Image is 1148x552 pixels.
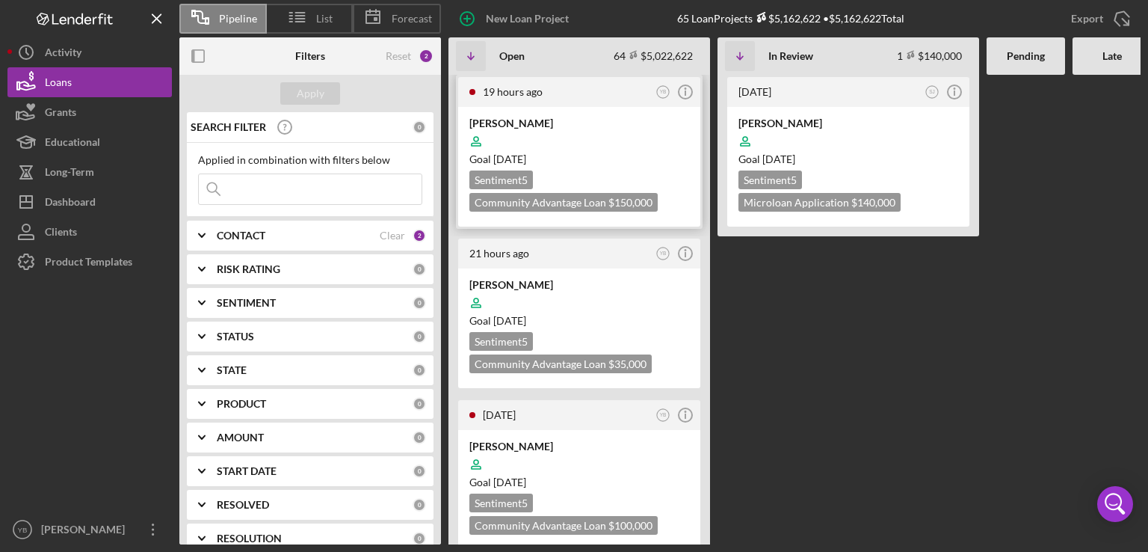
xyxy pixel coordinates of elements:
span: $35,000 [608,358,646,370]
a: [DATE]SJ[PERSON_NAME]Goal [DATE]Sentiment5Microloan Application $140,000 [725,75,972,229]
div: $5,162,622 [753,12,821,25]
div: 0 [413,464,426,478]
b: RESOLUTION [217,533,282,545]
div: Long-Term [45,157,94,191]
div: 0 [413,431,426,444]
a: [DATE]YB[PERSON_NAME]Goal [DATE]Sentiment5Community Advantage Loan $100,000 [456,398,703,552]
div: Educational [45,127,100,161]
div: Loans [45,67,72,101]
div: Product Templates [45,247,132,280]
b: Open [499,50,525,62]
time: 12/09/2025 [493,314,526,327]
button: Clients [7,217,172,247]
button: Apply [280,82,340,105]
div: Sentiment 5 [469,171,533,189]
div: 0 [413,330,426,343]
div: 0 [413,532,426,545]
div: Sentiment 5 [469,332,533,351]
span: $100,000 [608,519,652,532]
b: RISK RATING [217,263,280,275]
button: Activity [7,37,172,67]
span: Goal [469,153,526,165]
div: Community Advantage Loan [469,193,658,212]
div: [PERSON_NAME] [37,515,135,548]
b: AMOUNT [217,432,264,444]
div: Clear [380,230,405,242]
div: 0 [413,296,426,310]
b: Filters [295,50,325,62]
div: Sentiment 5 [738,171,802,189]
b: Late [1102,50,1122,62]
span: $150,000 [608,196,652,209]
div: [PERSON_NAME] [738,116,958,131]
div: 65 Loan Projects • $5,162,622 Total [677,12,904,25]
div: 0 [413,120,426,134]
div: Reset [386,50,411,62]
div: Apply [297,82,324,105]
span: Goal [469,314,526,327]
b: PRODUCT [217,398,266,410]
div: 0 [413,263,426,276]
time: 12/08/2025 [493,476,526,488]
div: [PERSON_NAME] [469,116,689,131]
text: YB [660,89,667,94]
b: CONTACT [217,230,265,242]
div: Grants [45,97,76,131]
div: Community Advantage Loan [469,355,652,373]
time: 2025-09-30 22:41 [483,85,543,98]
button: Educational [7,127,172,157]
time: 05/12/2025 [762,153,795,165]
div: 2 [413,229,426,242]
button: Product Templates [7,247,172,277]
button: Loans [7,67,172,97]
div: [PERSON_NAME] [469,439,689,454]
b: SENTIMENT [217,297,276,309]
div: Clients [45,217,77,251]
button: Dashboard [7,187,172,217]
b: STATE [217,364,247,376]
button: YB[PERSON_NAME] [7,515,172,545]
time: 12/09/2025 [493,153,526,165]
div: Microloan Application [738,193,901,212]
button: YB [653,82,673,102]
text: SJ [929,89,935,94]
b: RESOLVED [217,499,269,511]
div: Community Advantage Loan [469,516,658,535]
div: Open Intercom Messenger [1097,486,1133,522]
div: Activity [45,37,81,71]
text: YB [660,412,667,417]
div: 0 [413,364,426,377]
div: 2 [419,49,433,64]
button: SJ [922,82,942,102]
button: New Loan Project [448,4,584,34]
b: START DATE [217,465,277,477]
div: Sentiment 5 [469,494,533,512]
a: 21 hours agoYB[PERSON_NAME]Goal [DATE]Sentiment5Community Advantage Loan $35,000 [456,236,703,390]
text: YB [660,251,667,256]
b: SEARCH FILTER [191,121,266,133]
div: New Loan Project [486,4,569,34]
b: STATUS [217,331,254,343]
button: Export [1056,4,1141,34]
div: Applied in combination with filters below [198,154,422,166]
div: Dashboard [45,187,96,221]
a: 19 hours agoYB[PERSON_NAME]Goal [DATE]Sentiment5Community Advantage Loan $150,000 [456,75,703,229]
div: 1 $140,000 [897,49,962,62]
div: 64 $5,022,622 [614,49,693,62]
button: Grants [7,97,172,127]
div: 0 [413,498,426,512]
text: YB [18,526,28,534]
button: Long-Term [7,157,172,187]
div: 0 [413,397,426,411]
time: 2025-09-29 16:15 [483,408,516,421]
button: YB [653,244,673,264]
span: $140,000 [851,196,895,209]
div: Export [1071,4,1103,34]
time: 2025-09-30 20:29 [469,247,529,260]
span: Goal [469,476,526,488]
